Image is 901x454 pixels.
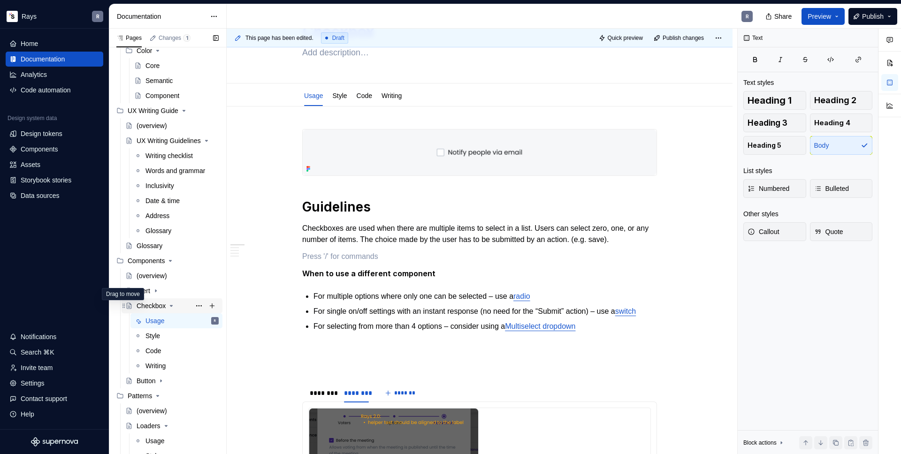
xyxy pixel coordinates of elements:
button: Numbered [743,179,806,198]
span: 1 [183,34,191,42]
div: Patterns [128,391,152,401]
a: Component [130,88,222,103]
div: Alert [137,286,150,295]
div: Color [137,46,152,55]
div: Checkbox [137,301,166,310]
div: Style [145,331,160,340]
div: Address [145,211,169,220]
div: Rays [22,12,37,21]
div: Writing checklist [145,151,193,160]
div: Words and grammar [145,166,205,175]
a: (overview) [122,118,222,133]
button: Heading 1 [743,91,806,110]
a: Semantic [130,73,222,88]
button: Quote [810,222,873,241]
div: Usage [145,436,164,446]
div: Other styles [743,209,779,219]
div: R [746,13,749,20]
div: Glossary [145,226,171,235]
button: Bulleted [810,179,873,198]
a: Core [130,58,222,73]
div: Design system data [8,114,57,122]
span: Heading 1 [748,96,792,105]
p: For selecting from more than 4 options – consider using a [313,321,657,332]
div: Contact support [21,394,67,403]
div: Search ⌘K [21,348,54,357]
a: Checkbox [122,298,222,313]
div: List styles [743,166,772,175]
a: UsageR [130,313,222,328]
a: Usage [304,92,323,99]
div: R [214,316,216,325]
div: Button [137,376,155,386]
a: Settings [6,376,103,391]
p: Checkboxes are used when there are multiple items to select in a list. Users can select zero, one... [302,223,657,245]
span: Heading 5 [748,141,781,150]
svg: Supernova Logo [31,437,78,446]
a: switch [615,307,636,315]
div: Block actions [743,439,777,446]
div: R [96,13,99,20]
a: Multiselect dropdown [505,322,575,330]
a: Writing [382,92,402,99]
span: Quick preview [608,34,643,42]
div: Design tokens [21,129,62,138]
a: Components [6,142,103,157]
a: Words and grammar [130,163,222,178]
button: Help [6,407,103,422]
div: Loaders [137,421,160,431]
a: Analytics [6,67,103,82]
div: UX Writing Guide [128,106,178,115]
div: Date & time [145,196,180,205]
a: Glossary [130,223,222,238]
div: Documentation [117,12,206,21]
span: Quote [814,227,843,236]
div: Color [122,43,222,58]
button: Heading 5 [743,136,806,155]
p: For multiple options where only one can be selected – use a [313,291,657,302]
div: Glossary [137,241,162,250]
span: Bulleted [814,184,849,193]
button: Preview [802,8,845,25]
div: Components [21,144,58,154]
span: Publish [862,12,884,21]
div: Analytics [21,70,47,79]
button: Heading 2 [810,91,873,110]
button: Contact support [6,391,103,406]
div: Pages [116,34,142,42]
div: Code [145,346,161,356]
div: Notifications [21,332,56,341]
div: Drag to move [102,288,144,300]
span: Heading 3 [748,118,787,128]
a: Date & time [130,193,222,208]
div: Usage [145,316,164,325]
span: Heading 4 [814,118,850,128]
div: Documentation [21,54,65,64]
a: radio [513,292,530,300]
div: Core [145,61,160,70]
div: Data sources [21,191,59,200]
h1: Guidelines [302,198,657,215]
img: 6d3517f2-c9be-42ef-a17d-43333b4a1852.png [7,11,18,22]
div: Component [145,91,179,100]
a: Alert [122,283,222,298]
span: Draft [332,34,344,42]
strong: When to use a different component [302,269,435,278]
span: Publish changes [663,34,704,42]
div: (overview) [137,406,167,416]
div: (overview) [137,121,167,130]
div: Semantic [145,76,173,85]
a: Storybook stories [6,173,103,188]
a: Address [130,208,222,223]
button: RaysR [2,6,107,26]
a: Inclusivity [130,178,222,193]
div: Assets [21,160,40,169]
a: Usage [130,433,222,448]
div: Inclusivity [145,181,174,190]
button: Share [761,8,798,25]
a: Invite team [6,360,103,375]
button: Notifications [6,329,103,344]
a: Loaders [122,418,222,433]
a: Home [6,36,103,51]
